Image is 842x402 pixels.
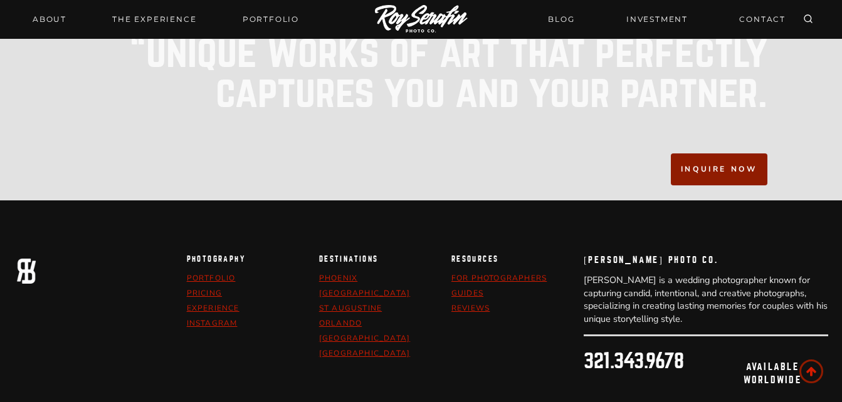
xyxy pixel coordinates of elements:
[540,8,582,30] a: BLOG
[451,303,490,313] a: Reviews
[540,8,793,30] nav: Secondary Navigation
[319,255,441,263] h2: Destinations
[105,11,204,28] a: THE EXPERIENCE
[14,259,39,284] img: Logo of a brand featuring the letters "R" and "B" intertwined, presented in a minimalist white de...
[319,318,362,328] a: orlando
[75,28,767,113] p: “Unique works of art that perfectly captures you and your partner.
[25,11,307,28] nav: Primary Navigation
[451,273,547,283] a: For Photographers
[375,5,468,34] img: Logo of Roy Serafin Photo Co., featuring stylized text in white on a light background, representi...
[584,255,828,264] h2: [PERSON_NAME] Photo Co.
[319,273,357,283] a: Phoenix
[25,11,74,28] a: About
[716,361,828,387] p: available worldwide
[187,288,222,298] a: pricing
[319,333,410,343] a: [GEOGRAPHIC_DATA]
[584,351,683,372] a: 321.343.9678
[584,274,828,326] p: [PERSON_NAME] is a wedding photographer known for capturing candid, intentional, and creative pho...
[732,8,793,30] a: CONTACT
[451,255,574,263] h2: resources
[187,303,239,313] a: Experience
[799,359,823,383] a: Scroll to top
[451,288,483,298] a: Guides
[619,8,695,30] a: INVESTMENT
[319,348,410,358] a: [GEOGRAPHIC_DATA]
[187,273,236,283] a: portfolio
[671,153,767,185] a: INQUIRE NOW
[319,288,410,298] a: [GEOGRAPHIC_DATA]
[235,11,307,28] a: Portfolio
[319,303,382,313] a: st augustine
[681,164,757,174] span: INQUIRE NOW
[187,318,238,328] a: Instagram
[799,11,817,28] button: View Search Form
[187,255,309,263] h2: photography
